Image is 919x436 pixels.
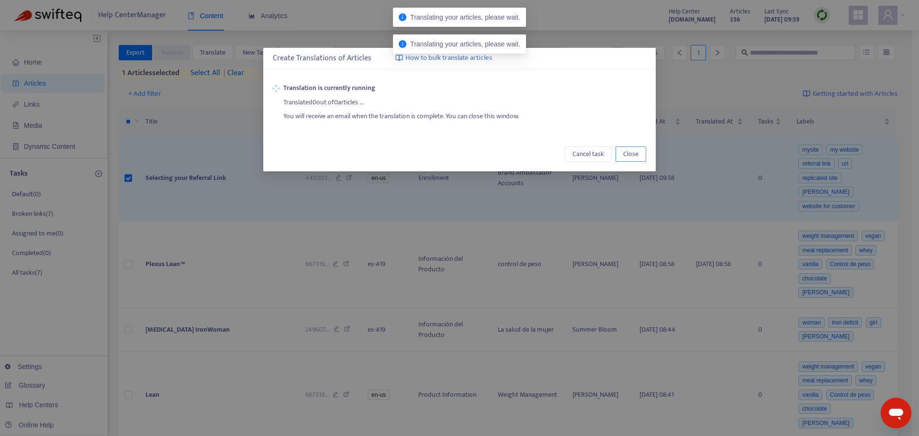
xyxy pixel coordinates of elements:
[405,53,492,64] span: How to bulk translate articles
[410,40,520,48] span: Translating your articles, please wait.
[283,83,646,93] strong: Translation is currently running
[565,146,612,162] button: Cancel task
[616,146,646,162] button: Close
[283,93,646,108] div: Translated 0 out of 0 articles ...
[399,13,406,21] span: info-circle
[395,54,403,62] img: image-link
[410,13,520,21] span: Translating your articles, please wait.
[273,53,646,64] div: Create Translations of Articles
[283,108,646,122] div: You will receive an email when the translation is complete. You can close this window.
[399,40,406,48] span: info-circle
[881,398,911,428] iframe: Button to launch messaging window
[395,53,492,64] a: How to bulk translate articles
[623,149,639,159] span: Close
[572,149,604,159] span: Cancel task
